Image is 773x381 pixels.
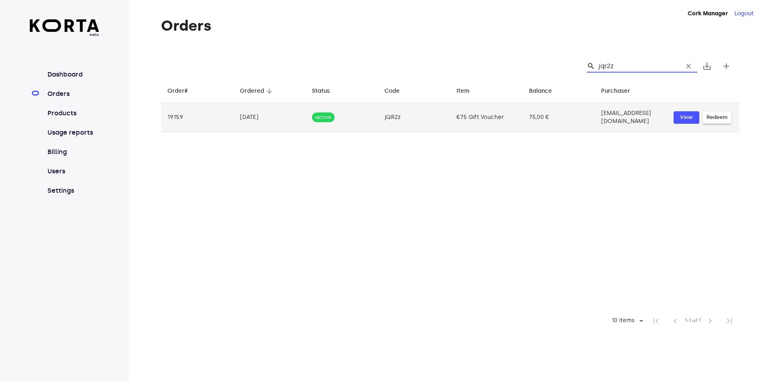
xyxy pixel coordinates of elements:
[167,86,198,96] span: Order#
[674,111,699,124] button: View
[587,62,595,70] span: search
[30,19,99,32] img: Korta
[312,86,340,96] span: Status
[684,62,692,70] span: clear
[606,315,646,327] div: 10 items
[721,61,731,71] span: add
[30,19,99,37] a: beta
[529,86,552,96] div: Balance
[523,103,595,132] td: 75,00 €
[720,311,739,331] span: Last Page
[610,317,637,324] div: 10 items
[378,103,451,132] td: jQR2z
[46,186,99,196] a: Settings
[312,114,335,121] span: active
[240,86,275,96] span: Ordered
[666,311,685,331] span: Previous Page
[450,103,523,132] td: €75 Gift Voucher
[384,86,400,96] div: Code
[703,111,732,124] button: Redeem
[457,86,480,96] span: Item
[266,87,273,95] span: arrow_downward
[685,317,701,325] span: 1-1 of 1
[234,103,306,132] td: [DATE]
[161,18,739,34] h1: Orders
[734,10,754,18] button: Logout
[46,128,99,137] a: Usage reports
[697,56,717,76] button: Export
[646,311,666,331] span: First Page
[167,86,188,96] div: Order#
[680,57,697,75] button: Clear Search
[707,113,728,122] span: Redeem
[46,70,99,79] a: Dashboard
[46,89,99,99] a: Orders
[702,61,712,71] span: save_alt
[701,311,720,331] span: Next Page
[46,147,99,157] a: Billing
[161,103,234,132] td: 19159
[46,108,99,118] a: Products
[312,86,330,96] div: Status
[688,10,728,17] strong: Cork Manager
[717,56,736,76] button: Create new gift card
[30,32,99,37] span: beta
[240,86,264,96] div: Ordered
[457,86,469,96] div: Item
[529,86,562,96] span: Balance
[678,113,695,122] span: View
[46,167,99,176] a: Users
[601,86,630,96] div: Purchaser
[595,103,667,132] td: [EMAIL_ADDRESS][DOMAIN_NAME]
[384,86,410,96] span: Code
[598,60,676,73] input: Search
[601,86,641,96] span: Purchaser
